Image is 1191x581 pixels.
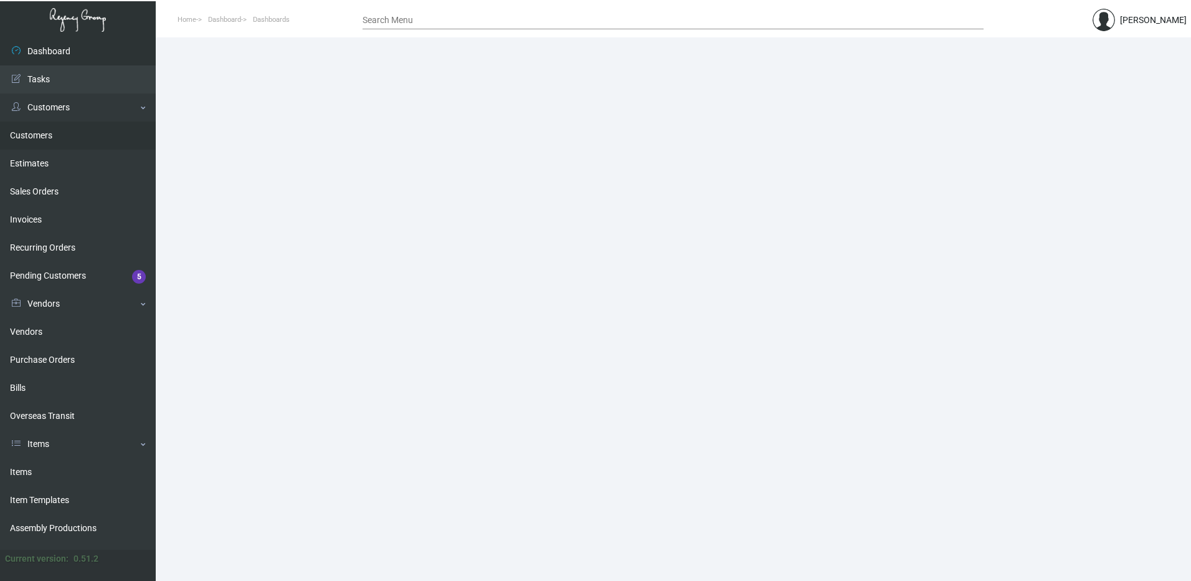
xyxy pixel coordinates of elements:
[253,16,290,24] span: Dashboards
[5,552,69,565] div: Current version:
[208,16,241,24] span: Dashboard
[1093,9,1115,31] img: admin@bootstrapmaster.com
[1120,14,1187,27] div: [PERSON_NAME]
[178,16,196,24] span: Home
[74,552,98,565] div: 0.51.2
